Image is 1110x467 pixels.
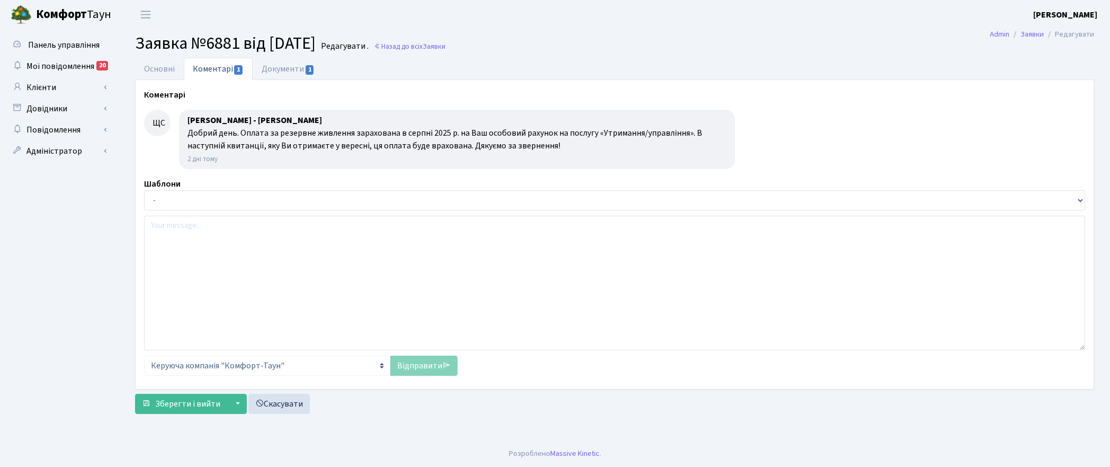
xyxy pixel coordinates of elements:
[423,41,445,51] span: Заявки
[1033,8,1097,21] a: [PERSON_NAME]
[248,394,310,414] a: Скасувати
[28,39,100,51] span: Панель управління
[96,61,108,71] div: 20
[187,154,218,164] small: 18.08.2025 15:11:04
[509,448,601,460] div: Розроблено .
[374,41,445,51] a: Назад до всіхЗаявки
[135,31,316,56] span: Заявка №6881 від [DATE]
[132,6,159,23] button: Переключити навігацію
[5,56,111,77] a: Мої повідомлення20
[1044,29,1094,40] li: Редагувати
[5,119,111,140] a: Повідомлення
[144,178,181,190] label: Шаблони
[155,398,220,410] span: Зберегти і вийти
[306,65,314,75] span: 1
[974,23,1110,46] nav: breadcrumb
[36,6,111,24] span: Таун
[11,4,32,25] img: logo.png
[253,58,324,80] a: Документи
[144,89,185,101] label: Коментарі
[319,41,369,51] small: Редагувати .
[36,6,87,23] b: Комфорт
[550,448,599,459] a: Massive Kinetic
[144,110,171,136] div: ЩС
[26,60,94,72] span: Мої повідомлення
[5,140,111,162] a: Адміністратор
[5,77,111,98] a: Клієнти
[1033,9,1097,21] b: [PERSON_NAME]
[187,114,727,127] div: [PERSON_NAME] - [PERSON_NAME]
[184,58,253,80] a: Коментарі
[135,58,184,80] a: Основні
[187,127,727,152] div: Добрий день. Оплата за резервне живлення зарахована в серпні 2025 р. на Ваш особовий рахунок на п...
[135,394,227,414] button: Зберегти і вийти
[1021,29,1044,40] a: Заявки
[990,29,1009,40] a: Admin
[234,65,243,75] span: 1
[5,98,111,119] a: Довідники
[5,34,111,56] a: Панель управління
